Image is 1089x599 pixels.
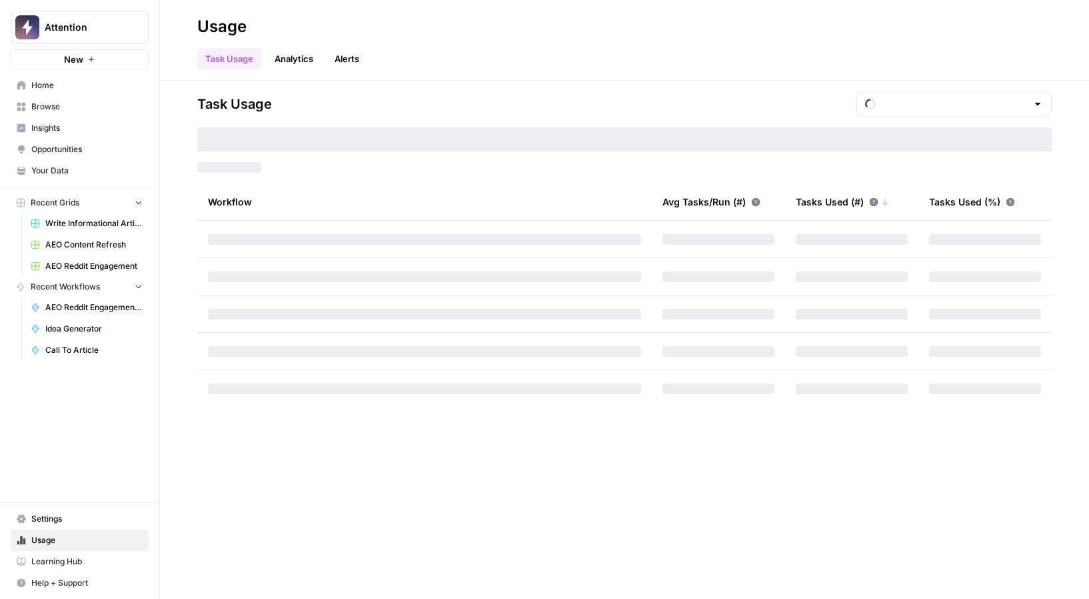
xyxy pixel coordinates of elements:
[267,48,321,69] a: Analytics
[11,139,149,160] a: Opportunities
[45,260,143,272] span: AEO Reddit Engagement
[197,48,261,69] a: Task Usage
[31,534,143,546] span: Usage
[31,556,143,568] span: Learning Hub
[11,193,149,213] button: Recent Grids
[64,53,83,66] span: New
[197,16,247,37] div: Usage
[25,234,149,255] a: AEO Content Refresh
[11,49,149,69] button: New
[197,95,272,113] span: Task Usage
[31,577,143,589] span: Help + Support
[11,11,149,44] button: Workspace: Attention
[31,197,79,209] span: Recent Grids
[11,75,149,96] a: Home
[25,318,149,340] a: Idea Generator
[208,183,641,220] div: Workflow
[11,277,149,297] button: Recent Workflows
[25,255,149,277] a: AEO Reddit Engagement
[25,297,149,318] a: AEO Reddit Engagement - Fork
[45,302,143,314] span: AEO Reddit Engagement - Fork
[11,530,149,551] a: Usage
[31,513,143,525] span: Settings
[11,96,149,117] a: Browse
[31,79,143,91] span: Home
[45,217,143,229] span: Write Informational Articles
[45,344,143,356] span: Call To Article
[45,21,125,34] span: Attention
[25,213,149,234] a: Write Informational Articles
[31,281,100,293] span: Recent Workflows
[796,183,889,220] div: Tasks Used (#)
[25,340,149,361] a: Call To Article
[327,48,367,69] a: Alerts
[45,323,143,335] span: Idea Generator
[45,239,143,251] span: AEO Content Refresh
[11,160,149,181] a: Your Data
[15,15,39,39] img: Attention Logo
[31,122,143,134] span: Insights
[11,572,149,594] button: Help + Support
[31,101,143,113] span: Browse
[11,551,149,572] a: Learning Hub
[662,183,760,220] div: Avg Tasks/Run (#)
[31,143,143,155] span: Opportunities
[11,117,149,139] a: Insights
[31,165,143,177] span: Your Data
[929,183,1015,220] div: Tasks Used (%)
[11,508,149,530] a: Settings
